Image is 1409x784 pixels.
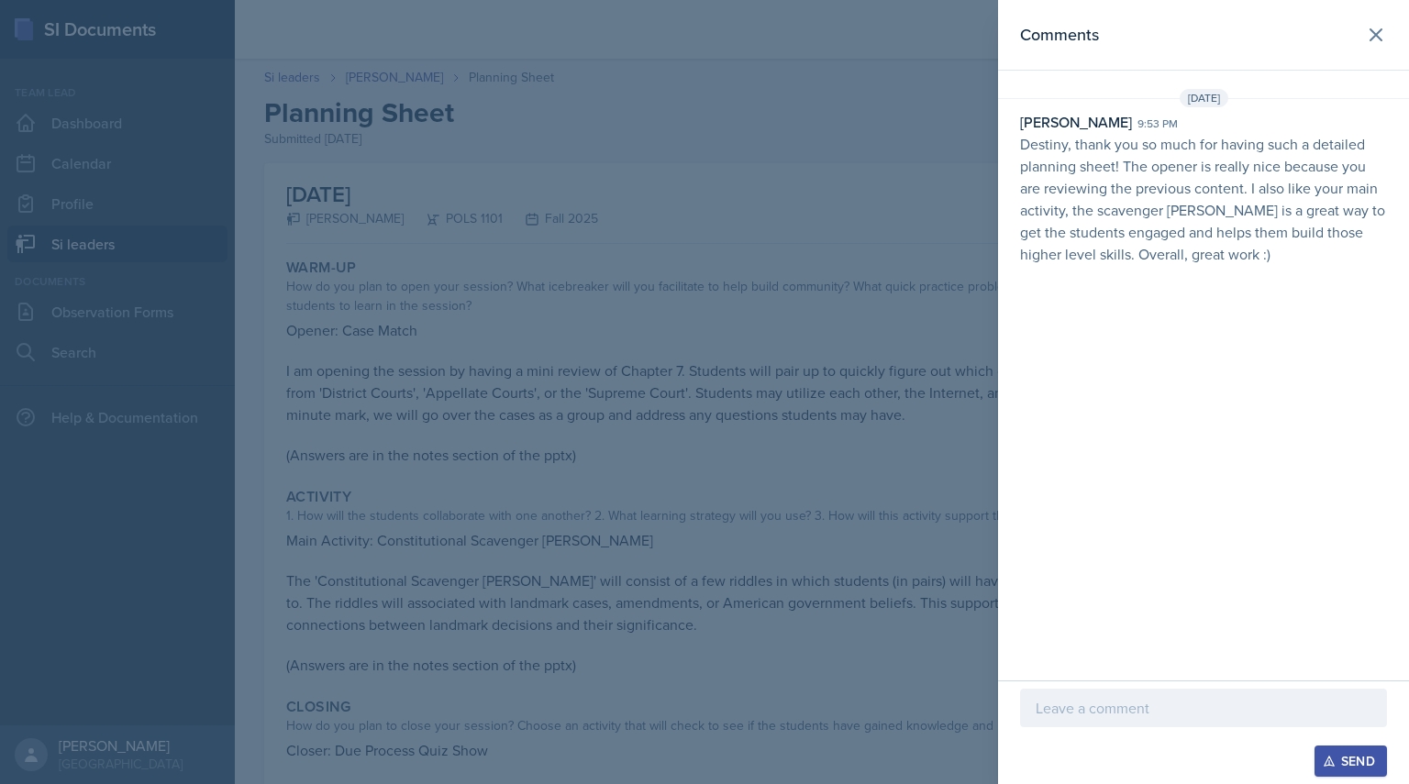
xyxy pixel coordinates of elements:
h2: Comments [1020,22,1099,48]
p: Destiny, thank you so much for having such a detailed planning sheet! The opener is really nice b... [1020,133,1387,265]
span: [DATE] [1180,89,1228,107]
button: Send [1315,745,1387,777]
div: 9:53 pm [1137,116,1178,132]
div: [PERSON_NAME] [1020,111,1132,133]
div: Send [1326,754,1375,768]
